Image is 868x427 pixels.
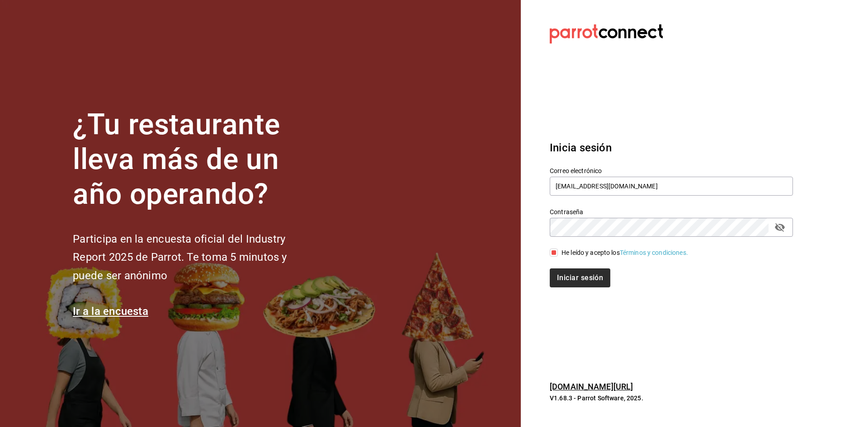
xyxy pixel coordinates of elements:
a: Términos y condiciones. [620,249,688,256]
a: [DOMAIN_NAME][URL] [550,382,633,391]
input: Ingresa tu correo electrónico [550,177,793,196]
button: Iniciar sesión [550,268,610,287]
p: V1.68.3 - Parrot Software, 2025. [550,394,793,403]
a: Ir a la encuesta [73,305,148,318]
h3: Inicia sesión [550,140,793,156]
h1: ¿Tu restaurante lleva más de un año operando? [73,108,317,211]
button: passwordField [772,220,788,235]
label: Correo electrónico [550,168,793,174]
label: Contraseña [550,209,793,215]
div: He leído y acepto los [561,248,688,258]
h2: Participa en la encuesta oficial del Industry Report 2025 de Parrot. Te toma 5 minutos y puede se... [73,230,317,285]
